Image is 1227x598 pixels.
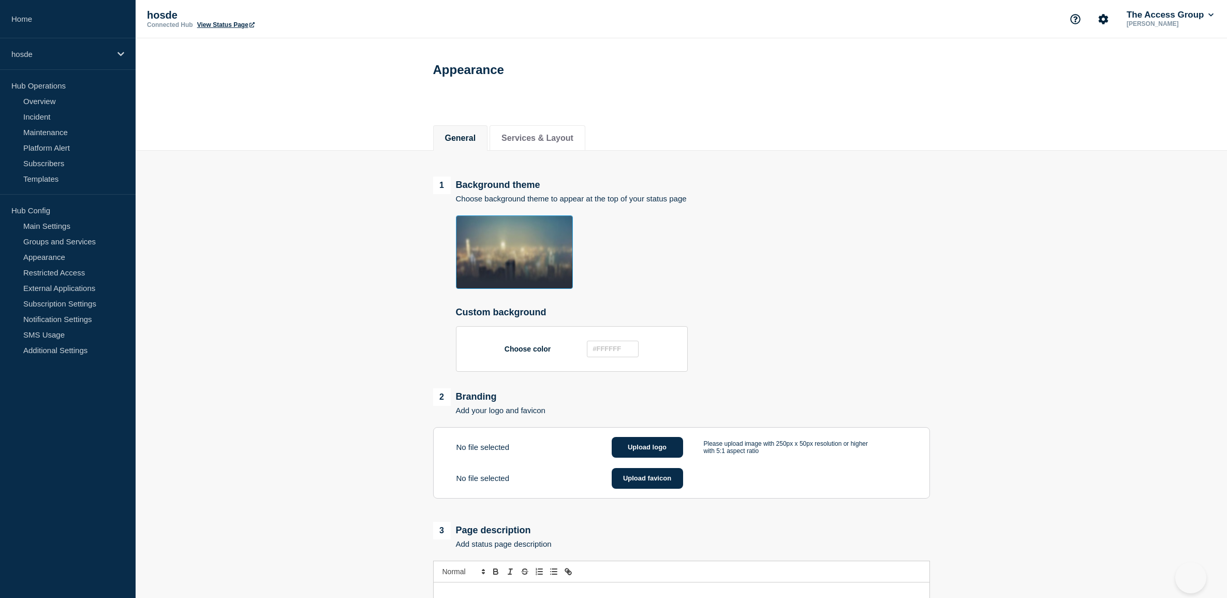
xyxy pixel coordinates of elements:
[456,215,573,289] img: v1
[489,565,503,578] button: Toggle bold text
[532,565,546,578] button: Toggle ordered list
[433,522,451,539] span: 3
[704,440,880,455] p: Please upload image with 250px x 50px resolution or higher with 5:1 aspect ratio
[546,565,561,578] button: Toggle bulleted list
[433,177,451,194] span: 1
[147,21,193,28] p: Connected Hub
[612,468,683,489] button: Upload favicon
[433,522,552,539] div: Page description
[197,21,255,28] a: View Status Page
[438,565,489,578] span: Font size
[433,177,687,194] div: Background theme
[445,134,476,143] button: General
[587,341,639,357] input: #FFFFFF
[1125,10,1216,20] button: The Access Group
[147,9,354,21] p: hosde
[1125,20,1216,27] p: [PERSON_NAME]
[11,50,111,59] p: hosde
[456,326,688,372] div: Choose color
[518,565,532,578] button: Toggle strikethrough text
[561,565,575,578] button: Toggle link
[1175,562,1206,593] iframe: Help Scout Beacon - Open
[501,134,573,143] button: Services & Layout
[433,388,451,406] span: 2
[433,63,504,77] h1: Appearance
[612,437,683,458] button: Upload logo
[1065,8,1086,30] button: Support
[1092,8,1114,30] button: Account settings
[456,307,930,318] p: Custom background
[433,388,545,406] div: Branding
[456,539,552,548] p: Add status page description
[456,194,687,203] p: Choose background theme to appear at the top of your status page
[456,474,612,483] div: No file selected
[456,406,545,415] p: Add your logo and favicon
[503,565,518,578] button: Toggle italic text
[456,443,612,451] div: No file selected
